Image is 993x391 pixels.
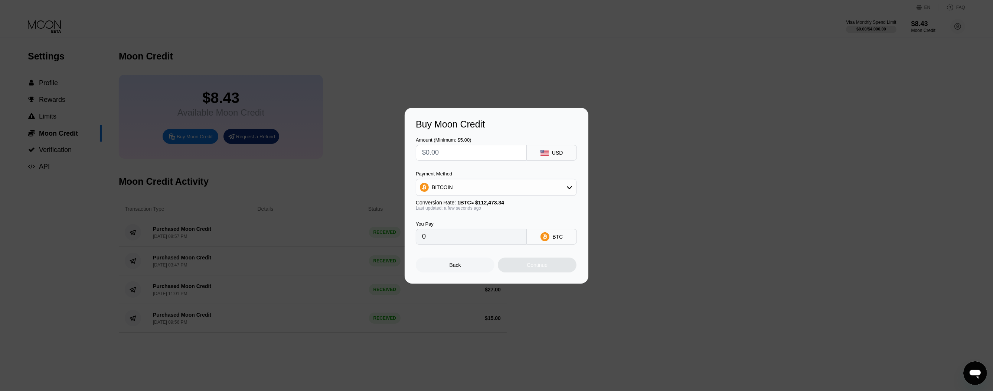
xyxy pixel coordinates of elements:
[416,258,494,272] div: Back
[552,234,563,240] div: BTC
[416,137,527,143] div: Amount (Minimum: $5.00)
[552,150,563,156] div: USD
[416,206,576,211] div: Last updated: a few seconds ago
[963,361,987,385] iframe: Кнопка запуска окна обмена сообщениями
[416,221,527,227] div: You Pay
[457,200,504,206] span: 1 BTC ≈ $112,473.34
[416,180,576,195] div: BITCOIN
[432,184,453,190] div: BITCOIN
[450,262,461,268] div: Back
[416,119,577,130] div: Buy Moon Credit
[422,145,520,160] input: $0.00
[416,171,576,177] div: Payment Method
[416,200,576,206] div: Conversion Rate:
